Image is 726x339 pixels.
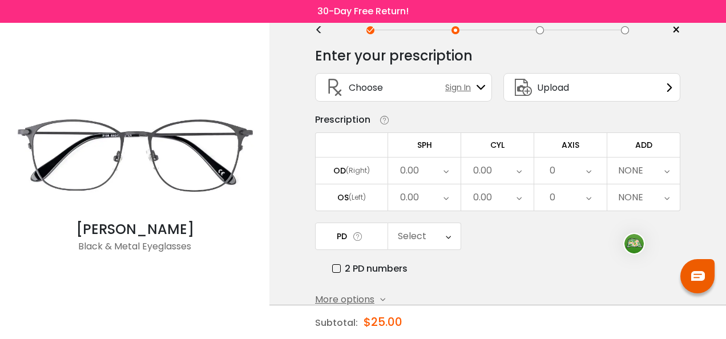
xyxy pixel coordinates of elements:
[400,186,419,209] div: 0.00
[315,45,473,67] div: Enter your prescription
[349,80,383,95] span: Choose
[618,159,643,182] div: NONE
[333,166,346,176] div: OD
[607,132,680,157] td: ADD
[6,240,264,263] div: Black & Metal Eyeglasses
[461,132,534,157] td: CYL
[364,305,402,338] div: $25.00
[473,159,492,182] div: 0.00
[663,22,680,39] a: ×
[691,271,705,281] img: chat
[550,186,555,209] div: 0
[315,26,332,35] div: <
[398,225,426,248] div: Select
[6,219,264,240] div: [PERSON_NAME]
[537,80,569,95] span: Upload
[315,223,388,250] td: PD
[400,159,419,182] div: 0.00
[388,132,461,157] td: SPH
[337,192,349,203] div: OS
[473,186,492,209] div: 0.00
[349,192,366,203] div: (Left)
[445,82,477,94] span: Sign In
[346,166,370,176] div: (Right)
[6,90,264,219] img: Black Nedal - Metal Eyeglasses
[550,159,555,182] div: 0
[618,186,643,209] div: NONE
[534,132,607,157] td: AXIS
[315,293,374,306] span: More options
[672,22,680,39] span: ×
[315,113,370,127] div: Prescription
[332,261,408,276] label: 2 PD numbers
